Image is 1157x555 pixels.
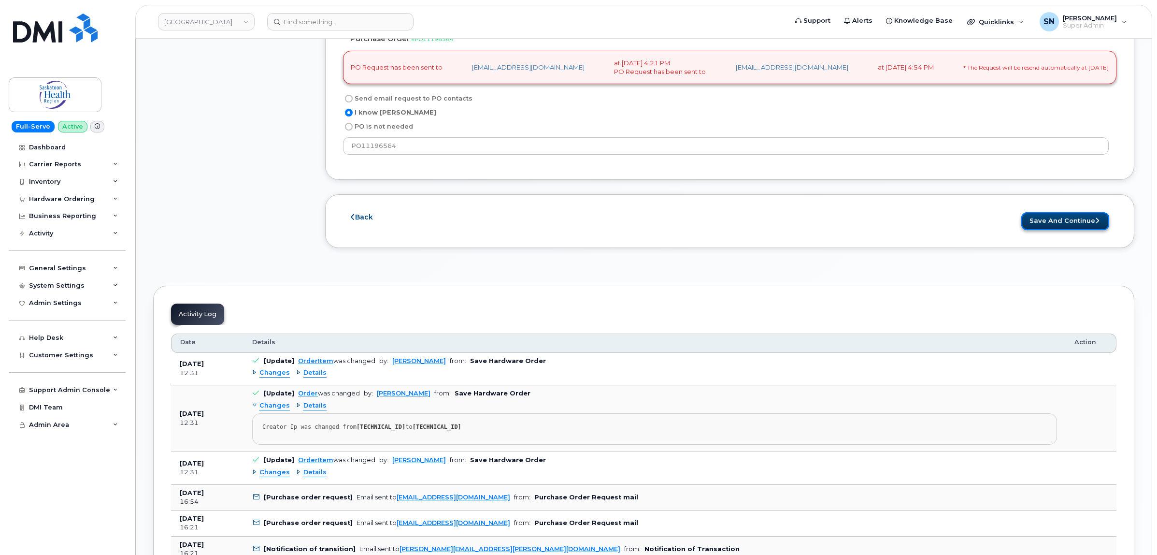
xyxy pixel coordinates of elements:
div: was changed [298,456,375,464]
iframe: Messenger Launcher [1115,513,1150,548]
span: by: [364,390,373,397]
div: 16:21 [180,523,235,532]
div: 12:31 [180,419,235,427]
a: Alerts [837,11,879,30]
b: Save Hardware Order [470,456,546,464]
span: Date [180,338,196,347]
span: SN [1043,16,1055,28]
th: Action [1066,334,1116,353]
input: Send email request to PO contacts [345,95,353,102]
span: from: [514,519,530,526]
a: Support [788,11,837,30]
b: [Update] [264,456,294,464]
span: from: [514,494,530,501]
span: from: [450,456,466,464]
div: 12:31 [180,468,235,477]
b: Purchase Order Request mail [534,494,638,501]
span: Send email request to PO contacts [355,95,472,102]
a: Order [298,390,318,397]
b: [Purchase order request] [264,519,353,526]
span: Knowledge Base [894,16,953,26]
span: Super Admin [1063,22,1117,29]
a: [PERSON_NAME] [392,357,446,365]
div: Email sent to [357,519,510,526]
b: Notification of Transaction [644,545,740,553]
span: Alerts [852,16,872,26]
b: Save Hardware Order [455,390,530,397]
div: 16:54 [180,497,235,506]
div: Quicklinks [960,12,1031,31]
button: Save and Continue [1021,212,1109,230]
span: by: [379,357,388,365]
strong: [TECHNICAL_ID] [357,424,405,430]
div: Creator Ip was changed from to [262,424,1047,431]
b: [Update] [264,357,294,365]
div: Sabrina Nguyen [1033,12,1134,31]
span: PO is not needed [355,123,413,130]
span: Changes [259,468,290,477]
strong: [TECHNICAL_ID] [413,424,461,430]
a: [EMAIL_ADDRESS][DOMAIN_NAME] [472,63,585,72]
span: I know [PERSON_NAME] [355,109,436,116]
span: Changes [259,368,290,378]
b: [Update] [264,390,294,397]
a: [PERSON_NAME] [392,456,446,464]
a: [EMAIL_ADDRESS][DOMAIN_NAME] [397,519,510,526]
a: OrderItem [298,357,333,365]
b: [Purchase order request] [264,494,353,501]
h4: Purchase Order [350,35,1109,43]
span: #PO11196564 [411,36,454,43]
b: [Notification of transition] [264,545,356,553]
a: [PERSON_NAME][EMAIL_ADDRESS][PERSON_NAME][DOMAIN_NAME] [400,545,620,553]
div: was changed [298,357,375,365]
span: Details [303,401,327,410]
div: was changed [298,390,360,397]
span: [PERSON_NAME] [1063,14,1117,22]
a: OrderItem [298,456,333,464]
span: Details [252,338,275,347]
span: by: [379,456,388,464]
b: [DATE] [180,360,204,367]
b: [DATE] [180,489,204,497]
input: Purchase order number [343,137,1109,155]
div: Email sent to [357,494,510,501]
input: PO is not needed [345,123,353,131]
b: [DATE] [180,515,204,522]
div: Email sent to [359,545,620,553]
a: Saskatoon Health Region [158,13,255,30]
span: from: [434,390,451,397]
b: [DATE] [180,410,204,417]
input: Find something... [267,13,414,30]
a: Back [351,213,373,221]
a: [PERSON_NAME] [377,390,430,397]
a: Knowledge Base [879,11,959,30]
span: Changes [259,401,290,410]
span: Support [803,16,830,26]
span: Quicklinks [979,18,1014,26]
b: Purchase Order Request mail [534,519,638,526]
b: Save Hardware Order [470,357,546,365]
span: from: [450,357,466,365]
span: Details [303,368,327,378]
input: I know [PERSON_NAME] [345,109,353,117]
span: Details [303,468,327,477]
b: [DATE] [180,541,204,548]
small: * The Request will be resend automatically at [DATE] [963,63,1109,72]
div: PO Request has been sent to at [DATE] 4:21 PM PO Request has been sent to at [DATE] 4:54 PM [343,51,1116,84]
a: [EMAIL_ADDRESS][DOMAIN_NAME] [397,494,510,501]
div: 12:31 [180,369,235,378]
a: [EMAIL_ADDRESS][DOMAIN_NAME] [736,63,848,72]
span: from: [624,545,641,553]
b: [DATE] [180,460,204,467]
